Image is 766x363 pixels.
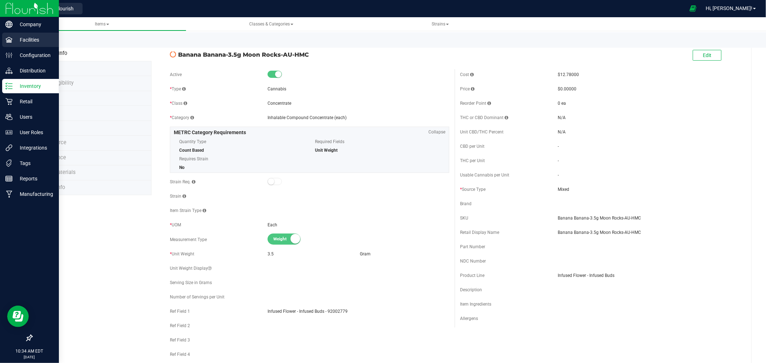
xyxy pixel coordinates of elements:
p: Reports [13,174,56,183]
p: Configuration [13,51,56,60]
span: Cost [460,72,474,77]
span: Strains [432,22,449,27]
span: Source Type [460,187,486,192]
span: Unit Weight [170,251,194,256]
span: 3.5 [268,251,274,256]
span: N/A [558,115,566,120]
inline-svg: Inventory [5,82,13,90]
inline-svg: Retail [5,98,13,105]
p: Integrations [13,143,56,152]
span: Concentrate [268,101,291,106]
span: Cannabis [268,86,286,91]
span: Banana Banana-3.5g Moon Rocks-AU-HMC [558,215,739,221]
inline-svg: Reports [5,175,13,182]
span: THC or CBD Dominant [460,115,508,120]
span: Description [460,287,482,292]
span: 0 ea [558,101,566,106]
span: Strain Req. [170,179,195,184]
p: Tags [13,159,56,168]
span: $0.00000 [558,86,576,91]
span: Reorder Point [460,101,491,106]
span: $12.78000 [558,72,579,77]
p: [DATE] [3,354,56,360]
p: Distribution [13,66,56,75]
inline-svg: Integrations [5,144,13,151]
inline-svg: User Roles [5,129,13,136]
span: Mixed [558,186,739,193]
span: Banana Banana-3.5g Moon Rocks-AU-HMC [558,229,739,236]
span: METRC Category Requirements [174,129,246,135]
span: Usable Cannabis per Unit [460,173,509,178]
p: Retail [13,97,56,106]
span: Pending Sync [170,51,176,58]
span: No [179,165,185,170]
span: Price [460,86,474,91]
span: - [558,144,559,149]
span: Strain [170,194,186,199]
p: Manufacturing [13,190,56,198]
span: - [558,158,559,163]
span: Hi, [PERSON_NAME]! [706,5,752,11]
span: Ref Field 1 [170,309,190,314]
inline-svg: Configuration [5,52,13,59]
inline-svg: Distribution [5,67,13,74]
span: Type [170,86,186,91]
span: Unit CBD/THC Percent [460,129,503,135]
span: Edit [703,52,711,58]
span: Count Based [179,148,204,153]
span: Unit Weight Display [170,266,212,271]
span: Required Fields [315,136,440,147]
i: Custom display text for unit weight (e.g., '1.25 g', '1 gram (0.035 oz)', '1 cookie (10mg THC)') [208,266,212,270]
span: Ref Field 3 [170,338,190,343]
span: Item Strain Type [170,208,206,213]
span: Unit Weight [315,148,338,153]
iframe: Resource center [7,306,29,327]
span: N/A [558,129,566,135]
inline-svg: Manufacturing [5,190,13,198]
span: Category [170,115,194,120]
span: Product Line [460,273,484,278]
span: Part Number [460,244,485,249]
span: Each [268,222,277,227]
span: THC per Unit [460,158,485,163]
inline-svg: Tags [5,160,13,167]
span: Active [170,72,182,77]
inline-svg: Users [5,113,13,121]
span: Brand [460,201,472,206]
span: Allergens [460,316,478,321]
span: Requires Strain [179,154,304,164]
span: Items [95,22,109,27]
span: Open Ecommerce Menu [685,1,701,15]
span: Inhalable Compound Concentrate (each) [268,115,347,120]
span: Classes & Categories [249,22,293,27]
span: UOM [170,222,181,227]
span: CBD per Unit [460,144,484,149]
span: Banana Banana-3.5g Moon Rocks-AU-HMC [178,50,449,59]
span: Item Ingredients [460,302,491,307]
span: Weight [273,234,306,244]
button: Edit [693,50,721,61]
p: Company [13,20,56,29]
span: Infused Flower - Infused Buds [558,272,739,279]
span: Infused Flower - Infused Buds - 92002779 [268,308,449,315]
p: User Roles [13,128,56,137]
span: Measurement Type [170,237,207,242]
span: Retail Display Name [460,230,499,235]
span: Class [170,101,187,106]
span: Gram [360,251,371,256]
p: Facilities [13,36,56,44]
span: Collapse [428,129,445,135]
span: Ref Field 2 [170,323,190,328]
span: Ref Field 4 [170,352,190,357]
span: - [558,173,559,178]
span: Quantity Type [179,136,304,147]
inline-svg: Facilities [5,36,13,43]
span: Number of Servings per Unit [170,294,224,300]
p: Users [13,113,56,121]
inline-svg: Company [5,21,13,28]
span: Serving Size in Grams [170,280,212,285]
span: NDC Number [460,259,486,264]
p: 10:34 AM EDT [3,348,56,354]
span: SKU [460,216,468,221]
p: Inventory [13,82,56,90]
